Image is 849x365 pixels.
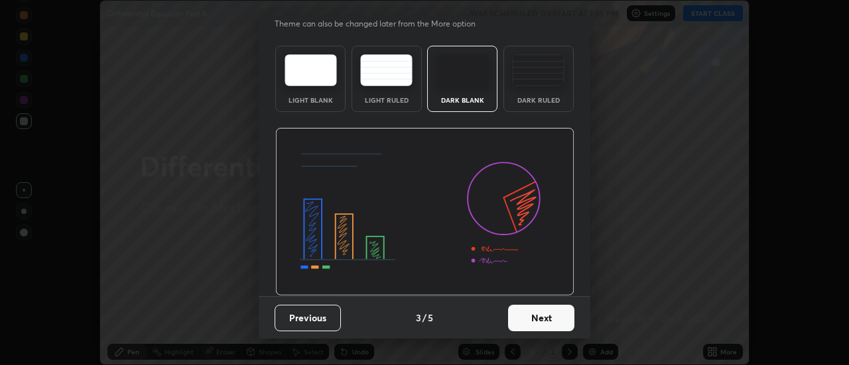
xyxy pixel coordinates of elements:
div: Dark Blank [436,97,489,103]
img: lightRuledTheme.5fabf969.svg [360,54,413,86]
button: Next [508,305,574,331]
p: Theme can also be changed later from the More option [275,18,490,30]
h4: 3 [416,311,421,325]
h4: / [423,311,426,325]
img: darkThemeBanner.d06ce4a2.svg [275,128,574,296]
img: darkRuledTheme.de295e13.svg [512,54,564,86]
img: darkTheme.f0cc69e5.svg [436,54,489,86]
img: lightTheme.e5ed3b09.svg [285,54,337,86]
button: Previous [275,305,341,331]
div: Light Ruled [360,97,413,103]
div: Dark Ruled [512,97,565,103]
div: Light Blank [284,97,337,103]
h4: 5 [428,311,433,325]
